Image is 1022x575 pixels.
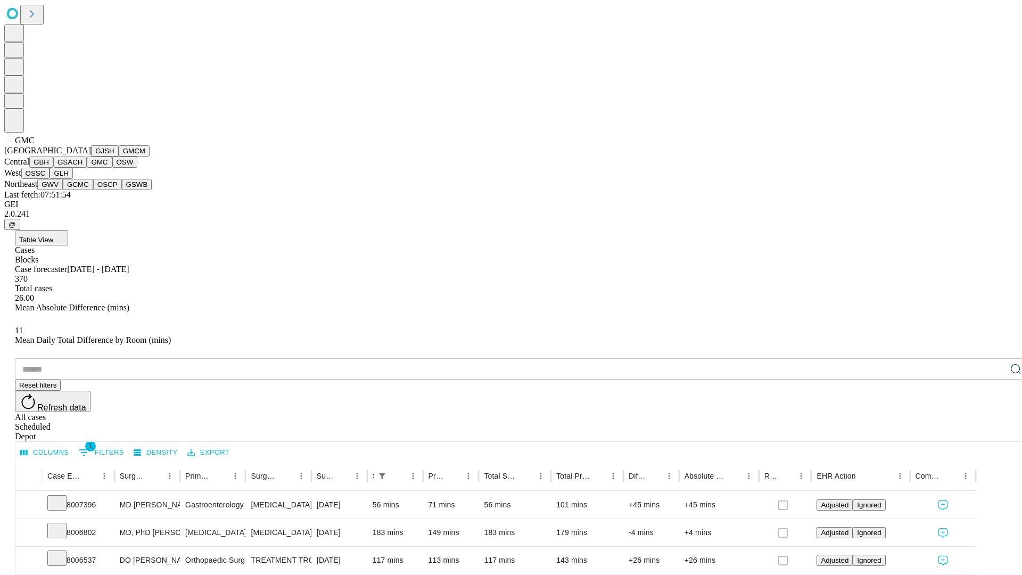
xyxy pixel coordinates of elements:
[556,491,618,519] div: 101 mins
[131,445,180,461] button: Density
[853,555,885,566] button: Ignored
[251,519,306,546] div: [MEDICAL_DATA] ARTERIAL; SUPERVISION \T\ INTERPRETATION
[213,469,228,483] button: Sort
[4,209,1018,219] div: 2.0.241
[87,157,112,168] button: GMC
[821,556,848,564] span: Adjusted
[518,469,533,483] button: Sort
[779,469,794,483] button: Sort
[37,179,63,190] button: GWV
[764,472,778,480] div: Resolved in EHR
[147,469,162,483] button: Sort
[4,190,71,199] span: Last fetch: 07:51:54
[317,547,362,574] div: [DATE]
[821,501,848,509] span: Adjusted
[15,335,171,344] span: Mean Daily Total Difference by Room (mins)
[4,179,37,188] span: Northeast
[391,469,406,483] button: Sort
[556,547,618,574] div: 143 mins
[4,219,20,230] button: @
[120,472,146,480] div: Surgeon Name
[93,179,122,190] button: OSCP
[317,491,362,519] div: [DATE]
[76,444,127,461] button: Show filters
[185,491,240,519] div: Gastroenterology
[47,491,109,519] div: 8007396
[50,168,72,179] button: GLH
[97,469,112,483] button: Menu
[120,491,175,519] div: MD [PERSON_NAME]
[29,157,53,168] button: GBH
[373,519,418,546] div: 183 mins
[15,380,61,391] button: Reset filters
[4,200,1018,209] div: GEI
[817,499,853,511] button: Adjusted
[893,469,908,483] button: Menu
[373,547,418,574] div: 117 mins
[18,445,72,461] button: Select columns
[685,547,754,574] div: +26 mins
[4,146,91,155] span: [GEOGRAPHIC_DATA]
[63,179,93,190] button: GCMC
[629,472,646,480] div: Difference
[15,303,129,312] span: Mean Absolute Difference (mins)
[15,136,34,145] span: GMC
[857,501,881,509] span: Ignored
[428,491,474,519] div: 71 mins
[373,472,374,480] div: Scheduled In Room Duration
[119,145,150,157] button: GMCM
[821,529,848,537] span: Adjusted
[185,547,240,574] div: Orthopaedic Surgery
[37,403,86,412] span: Refresh data
[461,469,476,483] button: Menu
[857,469,872,483] button: Sort
[294,469,309,483] button: Menu
[375,469,390,483] div: 1 active filter
[857,529,881,537] span: Ignored
[21,524,37,543] button: Expand
[317,519,362,546] div: [DATE]
[82,469,97,483] button: Sort
[4,168,21,177] span: West
[15,326,23,335] span: 11
[350,469,365,483] button: Menu
[120,519,175,546] div: MD, PhD [PERSON_NAME] Phd
[853,499,885,511] button: Ignored
[15,230,68,245] button: Table View
[916,472,942,480] div: Comments
[794,469,809,483] button: Menu
[67,265,129,274] span: [DATE] - [DATE]
[943,469,958,483] button: Sort
[53,157,87,168] button: GSACH
[122,179,152,190] button: GSWB
[251,491,306,519] div: [MEDICAL_DATA], FLEXIBLE, TRANSNASAL; DIAGNOSTIC, INCLUDING COLLECTION OF SPECIMEN(S) BY BRUSHING...
[853,527,885,538] button: Ignored
[85,441,96,451] span: 1
[21,496,37,515] button: Expand
[484,472,517,480] div: Total Scheduled Duration
[162,469,177,483] button: Menu
[185,445,232,461] button: Export
[606,469,621,483] button: Menu
[317,472,334,480] div: Surgery Date
[428,472,446,480] div: Predicted In Room Duration
[47,519,109,546] div: 8006802
[484,491,546,519] div: 56 mins
[19,236,53,244] span: Table View
[4,157,29,166] span: Central
[279,469,294,483] button: Sort
[251,472,277,480] div: Surgery Name
[629,491,674,519] div: +45 mins
[406,469,421,483] button: Menu
[15,293,34,302] span: 26.00
[15,284,52,293] span: Total cases
[817,472,855,480] div: EHR Action
[484,519,546,546] div: 183 mins
[741,469,756,483] button: Menu
[47,472,81,480] div: Case Epic Id
[185,472,212,480] div: Primary Service
[335,469,350,483] button: Sort
[120,547,175,574] div: DO [PERSON_NAME] [PERSON_NAME] Do
[251,547,306,574] div: TREATMENT TROCHANTERIC [MEDICAL_DATA] FRACTURE INTERMEDULLARY ROD
[375,469,390,483] button: Show filters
